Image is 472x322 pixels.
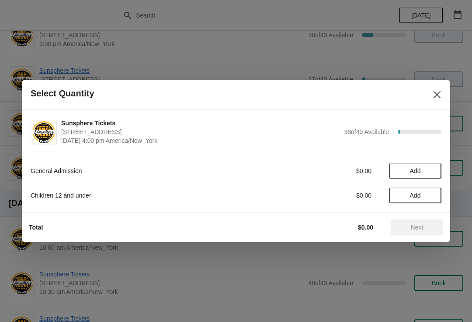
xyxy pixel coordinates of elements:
button: Close [429,87,445,103]
div: General Admission [31,166,273,175]
div: $0.00 [291,191,371,200]
button: Add [389,163,441,179]
span: Sunsphere Tickets [61,119,340,127]
button: Add [389,188,441,203]
span: [STREET_ADDRESS] [61,127,340,136]
strong: Total [29,224,43,231]
span: Add [410,192,421,199]
div: $0.00 [291,166,371,175]
div: Children 12 and under [31,191,273,200]
strong: $0.00 [358,224,373,231]
img: Sunsphere Tickets | 810 Clinch Avenue, Knoxville, TN, USA | September 15 | 4:00 pm America/New_York [31,120,56,144]
span: 38 of 40 Available [344,128,389,135]
span: [DATE] 4:00 pm America/New_York [61,136,340,145]
span: Add [410,167,421,174]
h2: Select Quantity [31,88,94,99]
